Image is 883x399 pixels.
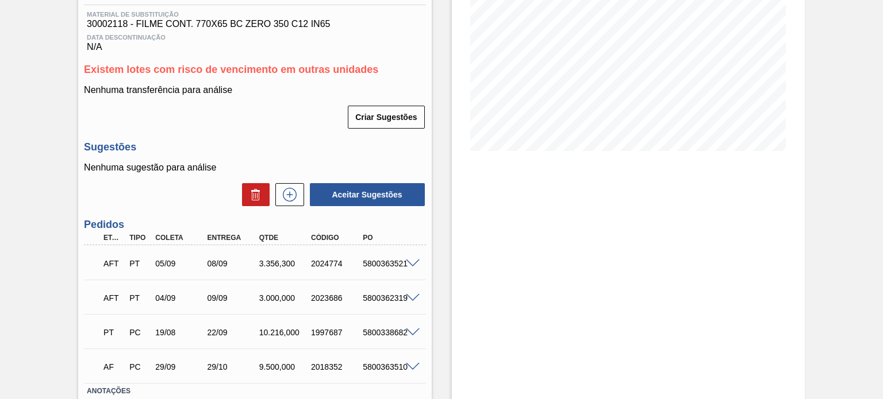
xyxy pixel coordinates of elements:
div: N/A [84,29,425,52]
div: Coleta [152,234,209,242]
div: 29/09/2025 [152,362,209,371]
div: Criar Sugestões [349,104,425,130]
div: 3.356,300 [256,259,313,268]
p: AF [103,362,124,371]
span: Data Descontinuação [87,34,423,41]
div: Código [308,234,365,242]
div: 08/09/2025 [205,259,262,268]
div: Excluir Sugestões [236,183,270,206]
div: 3.000,000 [256,293,313,303]
p: AFT [103,293,124,303]
span: Existem lotes com risco de vencimento em outras unidades [84,64,378,75]
div: 1997687 [308,328,365,337]
div: Pedido de Transferência [126,259,152,268]
div: 22/09/2025 [205,328,262,337]
div: Pedido de Compra [126,328,152,337]
span: Material de Substituição [87,11,423,18]
div: Entrega [205,234,262,242]
div: Aceitar Sugestões [304,182,426,207]
span: 30002118 - FILME CONT. 770X65 BC ZERO 350 C12 IN65 [87,19,423,29]
div: Aguardando Fornecimento [101,285,126,311]
p: PT [103,328,124,337]
div: Pedido de Compra [126,362,152,371]
div: 5800363510 [360,362,417,371]
p: Nenhuma transferência para análise [84,85,425,95]
div: Pedido de Transferência [126,293,152,303]
p: AFT [103,259,124,268]
h3: Pedidos [84,219,425,231]
div: Aguardando Fornecimento [101,251,126,276]
div: Etapa [101,234,126,242]
div: Aguardando Faturamento [101,354,126,379]
div: 5800338682 [360,328,417,337]
div: Tipo [126,234,152,242]
div: Nova sugestão [270,183,304,206]
p: Nenhuma sugestão para análise [84,162,425,173]
button: Criar Sugestões [348,106,424,129]
div: 5800362319 [360,293,417,303]
div: 10.216,000 [256,328,313,337]
div: 29/10/2025 [205,362,262,371]
div: 5800363521 [360,259,417,268]
div: Pedido em Trânsito [101,320,126,345]
div: 09/09/2025 [205,293,262,303]
h3: Sugestões [84,141,425,153]
div: 2018352 [308,362,365,371]
div: 2023686 [308,293,365,303]
div: 04/09/2025 [152,293,209,303]
div: 2024774 [308,259,365,268]
div: 05/09/2025 [152,259,209,268]
div: Qtde [256,234,313,242]
div: PO [360,234,417,242]
button: Aceitar Sugestões [310,183,425,206]
div: 19/08/2025 [152,328,209,337]
div: 9.500,000 [256,362,313,371]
